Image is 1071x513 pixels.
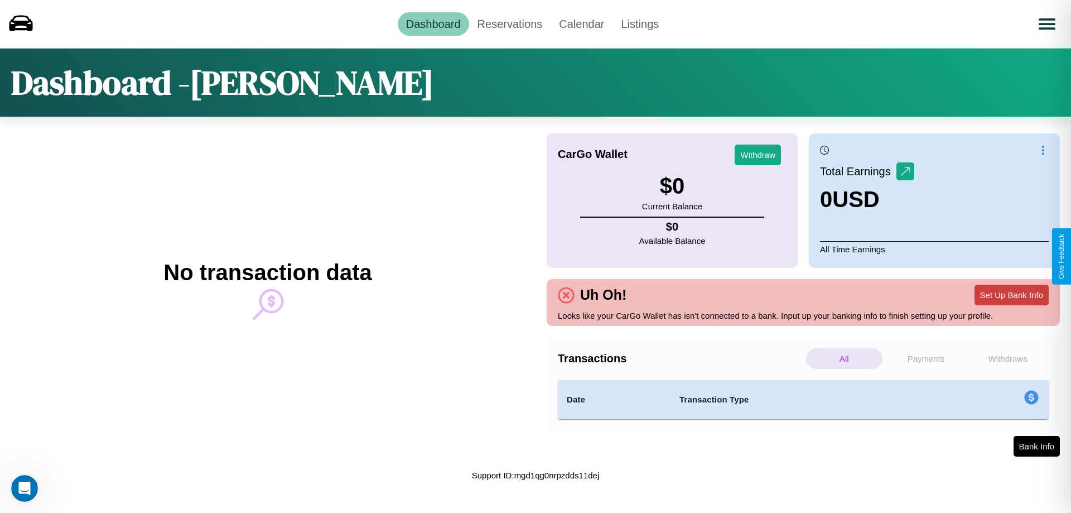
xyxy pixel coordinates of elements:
[820,241,1049,257] p: All Time Earnings
[558,308,1049,323] p: Looks like your CarGo Wallet has isn't connected to a bank. Input up your banking info to finish ...
[575,287,632,303] h4: Uh Oh!
[469,12,551,36] a: Reservations
[820,187,914,212] h3: 0 USD
[639,233,706,248] p: Available Balance
[642,174,702,199] h3: $ 0
[558,380,1049,419] table: simple table
[1058,234,1065,279] div: Give Feedback
[567,393,662,406] h4: Date
[11,475,38,502] iframe: Intercom live chat
[735,145,781,165] button: Withdraw
[398,12,469,36] a: Dashboard
[551,12,612,36] a: Calendar
[969,348,1046,369] p: Withdraws
[679,393,933,406] h4: Transaction Type
[1031,8,1063,40] button: Open menu
[820,161,896,181] p: Total Earnings
[612,12,667,36] a: Listings
[974,285,1049,305] button: Set Up Bank Info
[888,348,964,369] p: Payments
[806,348,882,369] p: All
[11,60,434,106] h1: Dashboard - [PERSON_NAME]
[163,260,372,285] h2: No transaction data
[558,148,628,161] h4: CarGo Wallet
[472,468,600,483] p: Support ID: mgd1qg0nrpzdds11dej
[558,352,803,365] h4: Transactions
[642,199,702,214] p: Current Balance
[1014,436,1060,457] button: Bank Info
[639,220,706,233] h4: $ 0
